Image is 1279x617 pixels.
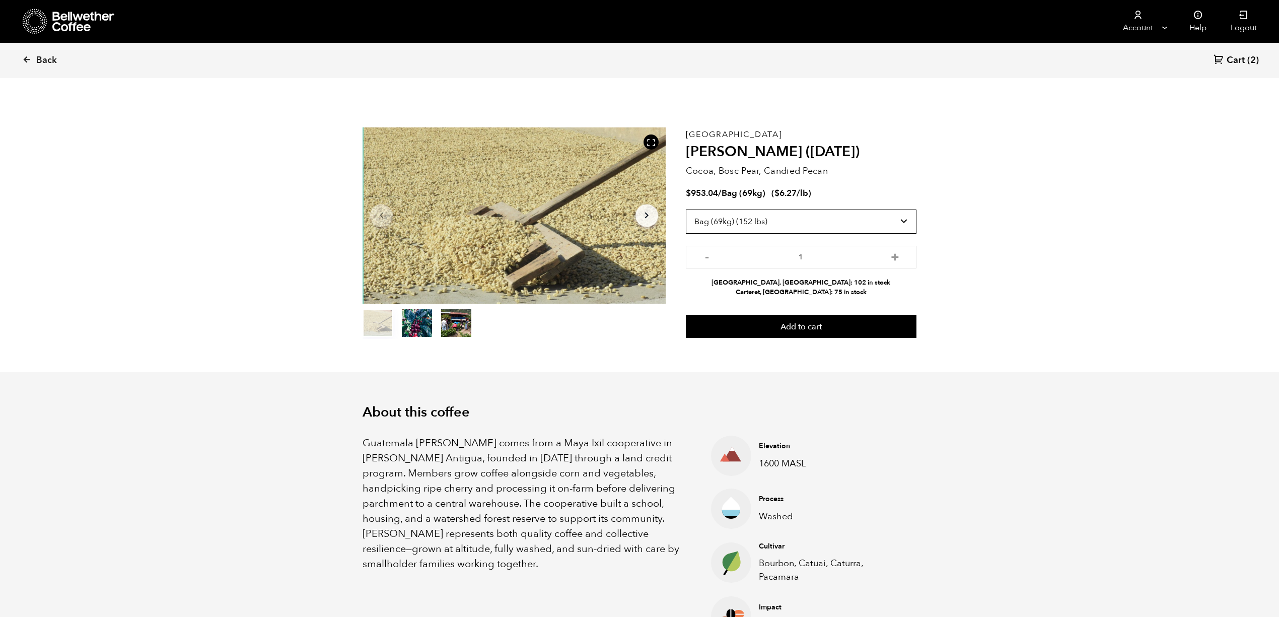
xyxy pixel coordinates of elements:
p: Washed [759,510,898,523]
button: - [701,251,714,261]
li: Carteret, [GEOGRAPHIC_DATA]: 75 in stock [686,288,916,297]
button: + [889,251,901,261]
span: ( ) [771,187,811,199]
h4: Cultivar [759,541,898,552]
h4: Impact [759,602,898,612]
span: Bag (69kg) [722,187,765,199]
h4: Elevation [759,441,898,451]
span: /lb [797,187,808,199]
p: Bourbon, Catuai, Caturra, Pacamara [759,557,898,584]
p: Guatemala [PERSON_NAME] comes from a Maya Ixil cooperative in [PERSON_NAME] Antigua, founded in [... [363,436,686,572]
h4: Process [759,494,898,504]
span: (2) [1247,54,1259,66]
p: 1600 MASL [759,457,898,470]
p: Cocoa, Bosc Pear, Candied Pecan [686,164,916,178]
bdi: 6.27 [774,187,797,199]
a: Cart (2) [1214,54,1259,67]
span: Back [36,54,57,66]
h2: [PERSON_NAME] ([DATE]) [686,144,916,161]
button: Add to cart [686,315,916,338]
span: $ [774,187,779,199]
span: $ [686,187,691,199]
span: Cart [1227,54,1245,66]
bdi: 953.04 [686,187,718,199]
span: / [718,187,722,199]
li: [GEOGRAPHIC_DATA], [GEOGRAPHIC_DATA]: 102 in stock [686,278,916,288]
h2: About this coffee [363,404,916,421]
